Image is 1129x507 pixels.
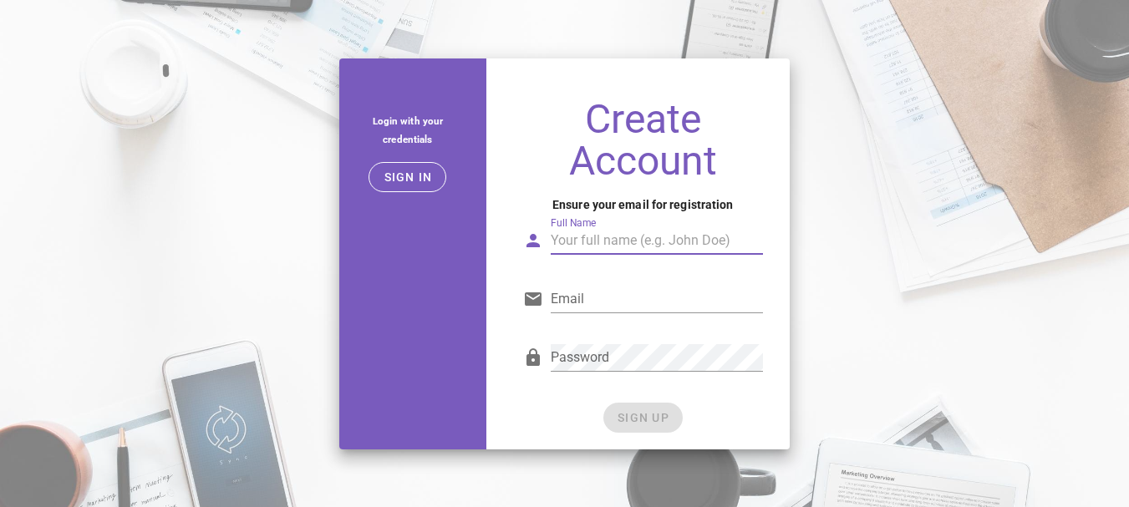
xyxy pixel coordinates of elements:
input: Your full name (e.g. John Doe) [551,227,763,254]
h1: Create Account [523,99,763,182]
button: Sign in [369,162,446,192]
h4: Ensure your email for registration [523,195,763,214]
label: Full Name [551,217,596,230]
h5: Login with your credentials [353,112,463,149]
span: Sign in [383,170,432,184]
